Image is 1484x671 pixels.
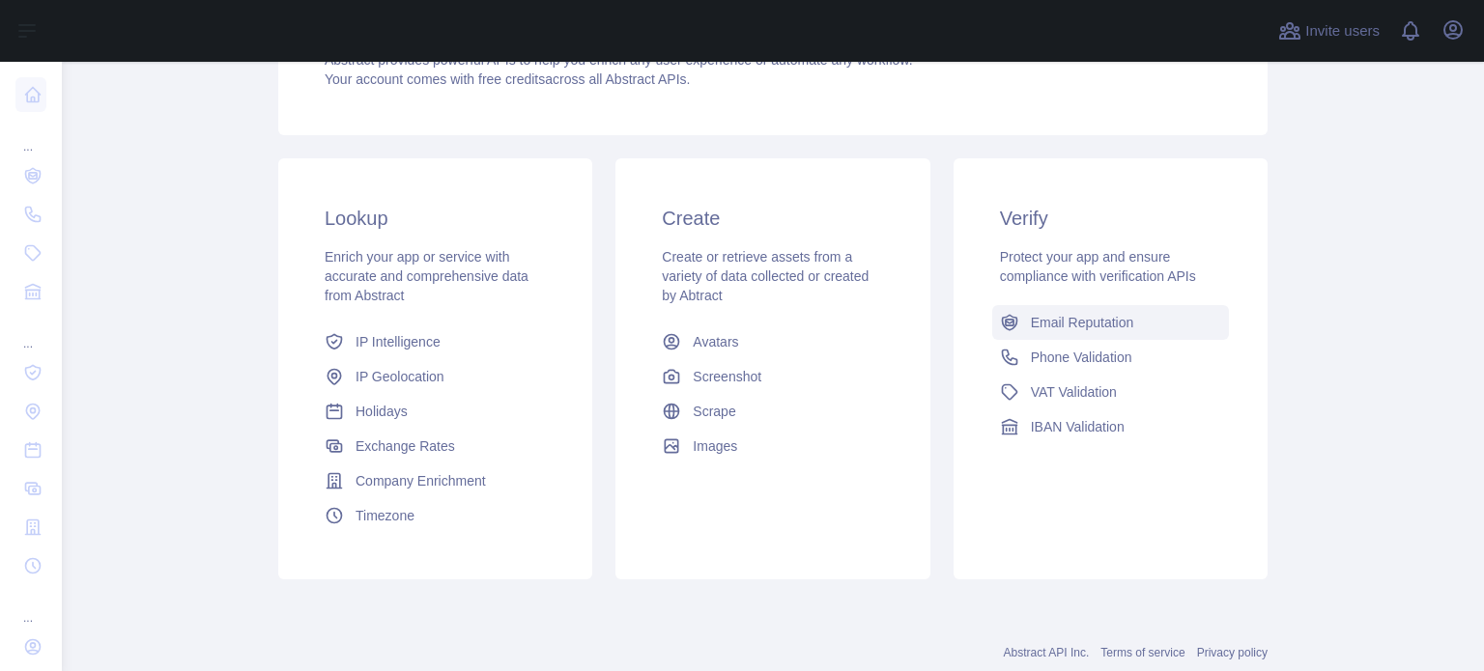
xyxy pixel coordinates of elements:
span: Invite users [1305,20,1380,42]
span: Holidays [356,402,408,421]
span: Create or retrieve assets from a variety of data collected or created by Abtract [662,249,869,303]
h3: Create [662,205,883,232]
span: Email Reputation [1031,313,1134,332]
a: IBAN Validation [992,409,1229,444]
span: Screenshot [693,367,761,386]
span: IBAN Validation [1031,417,1125,436]
span: Company Enrichment [356,471,486,490]
span: free credits [478,71,545,87]
div: ... [15,313,46,351]
button: Invite users [1274,15,1384,46]
div: ... [15,116,46,154]
span: Exchange Rates [356,436,455,456]
span: VAT Validation [1031,382,1117,402]
h3: Verify [1000,205,1221,232]
span: IP Intelligence [356,332,441,351]
span: Enrich your app or service with accurate and comprehensive data from Abstract [325,249,528,303]
span: Phone Validation [1031,348,1132,367]
span: Timezone [356,506,414,525]
a: IP Geolocation [317,359,554,394]
a: Privacy policy [1197,646,1268,659]
div: ... [15,587,46,626]
a: Phone Validation [992,340,1229,375]
span: Scrape [693,402,735,421]
a: Holidays [317,394,554,429]
span: IP Geolocation [356,367,444,386]
span: Protect your app and ensure compliance with verification APIs [1000,249,1196,284]
a: Terms of service [1100,646,1184,659]
a: Company Enrichment [317,463,554,498]
a: Abstract API Inc. [1004,646,1090,659]
span: Your account comes with across all Abstract APIs. [325,71,690,87]
a: IP Intelligence [317,324,554,359]
a: Screenshot [654,359,891,394]
a: VAT Validation [992,375,1229,409]
a: Timezone [317,498,554,533]
a: Email Reputation [992,305,1229,340]
h3: Lookup [325,205,546,232]
span: Avatars [693,332,738,351]
a: Images [654,429,891,463]
a: Avatars [654,324,891,359]
a: Exchange Rates [317,429,554,463]
span: Images [693,436,737,456]
a: Scrape [654,394,891,429]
